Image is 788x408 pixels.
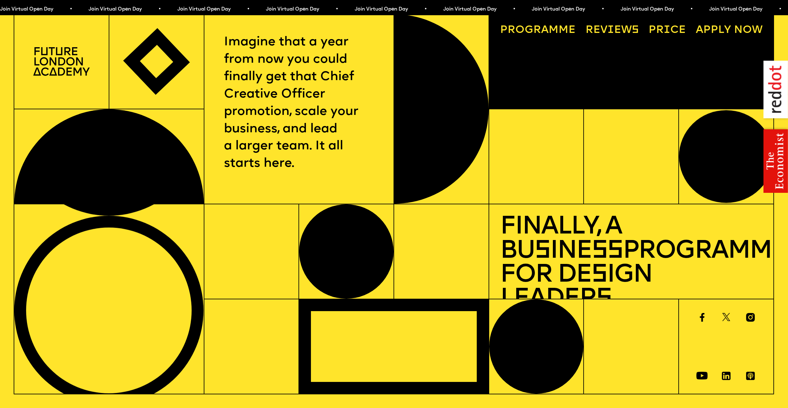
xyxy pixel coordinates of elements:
[778,7,781,12] span: •
[591,263,607,288] span: s
[494,20,581,42] a: Programme
[535,239,550,264] span: s
[580,20,644,42] a: Reviews
[69,7,72,12] span: •
[601,7,604,12] span: •
[541,25,549,36] span: a
[696,25,703,36] span: A
[424,7,427,12] span: •
[592,239,623,264] span: ss
[335,7,338,12] span: •
[224,34,374,173] p: Imagine that a year from now you could finally get that Chief Creative Officer promotion, scale y...
[247,7,249,12] span: •
[690,20,768,42] a: Apply now
[500,215,763,311] h1: Finally, a Bu ine Programme for De ign Leader
[512,7,515,12] span: •
[643,20,691,42] a: Price
[158,7,161,12] span: •
[690,7,693,12] span: •
[596,287,612,312] span: s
